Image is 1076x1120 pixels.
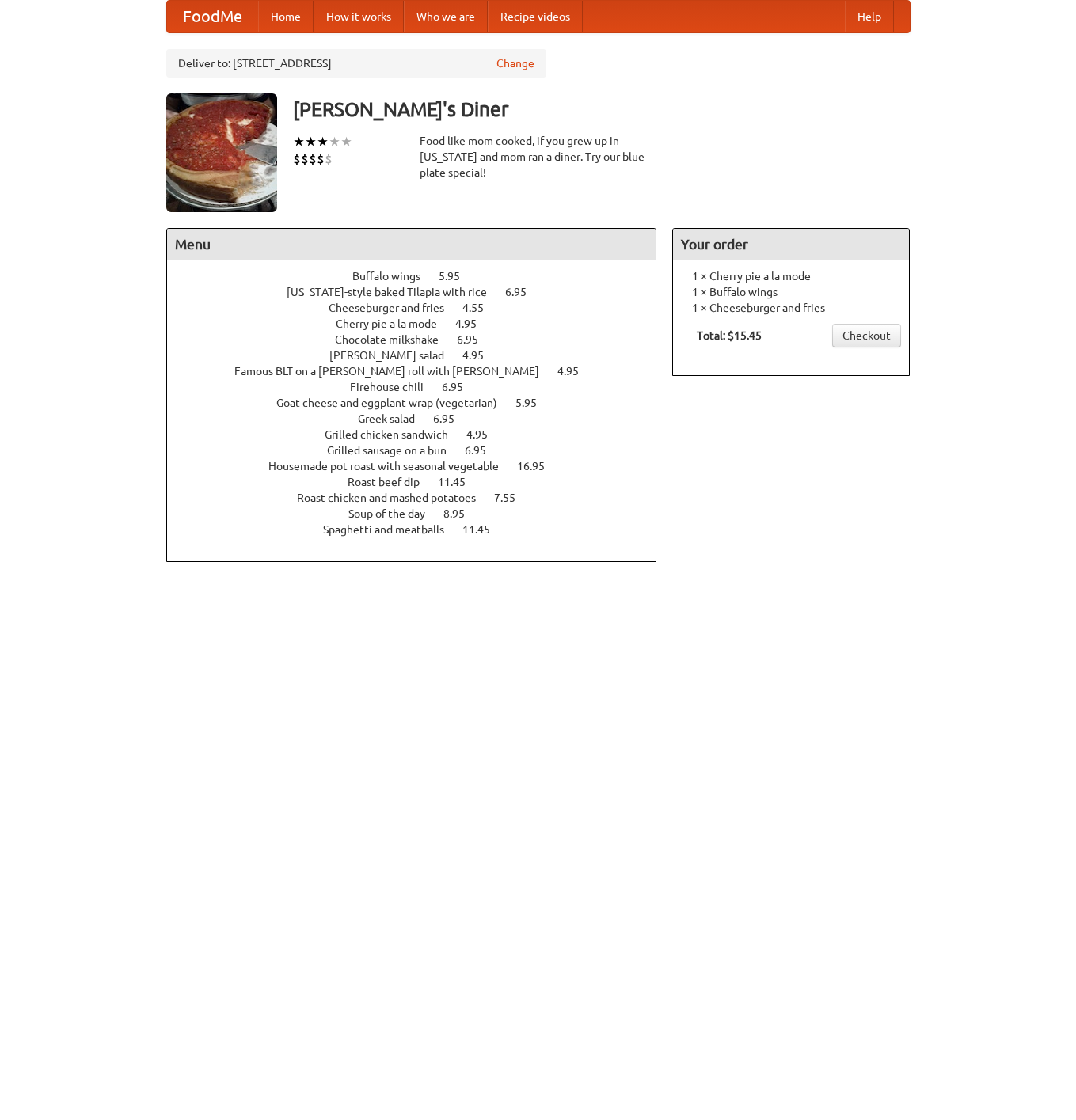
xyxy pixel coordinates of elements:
span: 6.95 [465,444,502,457]
span: Cheeseburger and fries [329,302,460,314]
li: ★ [329,133,340,150]
a: Checkout [832,324,901,347]
span: Roast chicken and mashed potatoes [297,492,492,504]
li: 1 × Cherry pie a la mode [681,268,901,284]
a: Famous BLT on a [PERSON_NAME] roll with [PERSON_NAME] 4.95 [234,365,608,378]
li: 1 × Cheeseburger and fries [681,300,901,316]
span: 4.95 [466,428,504,441]
li: $ [325,150,333,168]
li: ★ [340,133,352,150]
span: 6.95 [505,286,542,298]
span: Soup of the day [348,507,441,520]
a: Spaghetti and meatballs 11.45 [323,523,519,536]
a: Buffalo wings 5.95 [352,270,489,283]
a: Grilled chicken sandwich 4.95 [325,428,517,441]
span: Buffalo wings [352,270,436,283]
a: FoodMe [167,1,258,32]
span: Spaghetti and meatballs [323,523,460,536]
span: 11.45 [462,523,506,536]
li: ★ [317,133,329,150]
h4: Menu [167,229,656,260]
a: Grilled sausage on a bun 6.95 [327,444,515,457]
span: 7.55 [494,492,531,504]
a: Housemade pot roast with seasonal vegetable 16.95 [268,460,574,473]
h3: [PERSON_NAME]'s Diner [293,93,911,125]
span: Housemade pot roast with seasonal vegetable [268,460,515,473]
li: $ [317,150,325,168]
span: [US_STATE]-style baked Tilapia with rice [287,286,503,298]
img: angular.jpg [166,93,277,212]
a: [US_STATE]-style baked Tilapia with rice 6.95 [287,286,556,298]
span: Cherry pie a la mode [336,317,453,330]
a: Cheeseburger and fries 4.55 [329,302,513,314]
a: Roast chicken and mashed potatoes 7.55 [297,492,545,504]
div: Food like mom cooked, if you grew up in [US_STATE] and mom ran a diner. Try our blue plate special! [420,133,657,180]
span: Famous BLT on a [PERSON_NAME] roll with [PERSON_NAME] [234,365,555,378]
span: 6.95 [457,333,494,346]
span: Grilled chicken sandwich [325,428,464,441]
span: 4.95 [455,317,492,330]
span: 4.95 [557,365,595,378]
span: Goat cheese and eggplant wrap (vegetarian) [276,397,513,409]
a: Firehouse chili 6.95 [350,381,492,393]
span: 4.55 [462,302,500,314]
li: $ [309,150,317,168]
a: Roast beef dip 11.45 [348,476,495,488]
span: Grilled sausage on a bun [327,444,462,457]
span: Firehouse chili [350,381,439,393]
span: 16.95 [517,460,561,473]
a: Who we are [404,1,488,32]
span: 5.95 [439,270,476,283]
span: Roast beef dip [348,476,435,488]
a: Change [496,55,534,71]
span: 11.45 [438,476,481,488]
a: Recipe videos [488,1,583,32]
span: 8.95 [443,507,481,520]
a: How it works [314,1,404,32]
span: 6.95 [433,412,470,425]
a: Soup of the day 8.95 [348,507,494,520]
h4: Your order [673,229,909,260]
a: [PERSON_NAME] salad 4.95 [329,349,513,362]
li: 1 × Buffalo wings [681,284,901,300]
div: Deliver to: [STREET_ADDRESS] [166,49,546,78]
li: ★ [293,133,305,150]
span: Greek salad [358,412,431,425]
a: Greek salad 6.95 [358,412,484,425]
span: [PERSON_NAME] salad [329,349,460,362]
a: Home [258,1,314,32]
span: 5.95 [515,397,553,409]
li: $ [293,150,301,168]
span: Chocolate milkshake [335,333,454,346]
a: Goat cheese and eggplant wrap (vegetarian) 5.95 [276,397,566,409]
b: Total: $15.45 [697,329,762,342]
li: $ [301,150,309,168]
span: 6.95 [442,381,479,393]
a: Chocolate milkshake 6.95 [335,333,508,346]
a: Help [845,1,894,32]
li: ★ [305,133,317,150]
span: 4.95 [462,349,500,362]
a: Cherry pie a la mode 4.95 [336,317,506,330]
